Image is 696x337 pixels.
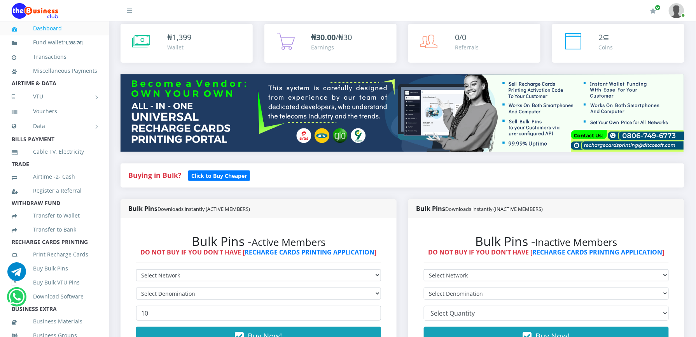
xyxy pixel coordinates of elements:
[455,43,479,51] div: Referrals
[599,43,613,51] div: Coins
[7,268,26,281] a: Chat for support
[12,19,97,37] a: Dashboard
[669,3,684,18] img: User
[599,32,603,42] span: 2
[12,288,97,305] a: Download Software
[12,260,97,277] a: Buy Bulk Pins
[12,62,97,80] a: Miscellaneous Payments
[136,234,381,249] h2: Bulk Pins -
[167,43,191,51] div: Wallet
[445,205,543,212] small: Downloads instantly (INACTIVE MEMBERS)
[455,32,466,42] span: 0/0
[63,40,83,46] small: [ ]
[9,293,24,306] a: Chat for support
[12,3,58,19] img: Logo
[535,235,617,249] small: Inactive Members
[188,170,250,180] a: Click to Buy Cheaper
[416,204,543,213] strong: Bulk Pins
[128,170,181,180] strong: Buying in Bulk?
[245,248,375,256] a: RECHARGE CARDS PRINTING APPLICATION
[172,32,191,42] span: 1,399
[408,24,540,63] a: 0/0 Referrals
[12,116,97,136] a: Data
[141,248,377,256] strong: DO NOT BUY IF YOU DON'T HAVE [ ]
[128,204,250,213] strong: Bulk Pins
[12,274,97,291] a: Buy Bulk VTU Pins
[533,248,663,256] a: RECHARGE CARDS PRINTING APPLICATION
[12,48,97,66] a: Transactions
[424,234,669,249] h2: Bulk Pins -
[12,312,97,330] a: Business Materials
[12,102,97,120] a: Vouchers
[121,74,684,152] img: multitenant_rcp.png
[12,182,97,200] a: Register a Referral
[12,207,97,225] a: Transfer to Wallet
[264,24,397,63] a: ₦30.00/₦30 Earnings
[12,168,97,186] a: Airtime -2- Cash
[12,87,97,106] a: VTU
[252,235,325,249] small: Active Members
[12,143,97,161] a: Cable TV, Electricity
[191,172,247,179] b: Click to Buy Cheaper
[12,246,97,263] a: Print Recharge Cards
[12,33,97,52] a: Fund wallet[1,398.76]
[157,205,250,212] small: Downloads instantly (ACTIVE MEMBERS)
[311,32,352,42] span: /₦30
[599,32,613,43] div: ⊆
[12,221,97,239] a: Transfer to Bank
[428,248,665,256] strong: DO NOT BUY IF YOU DON'T HAVE [ ]
[311,43,352,51] div: Earnings
[121,24,253,63] a: ₦1,399 Wallet
[655,5,661,11] span: Renew/Upgrade Subscription
[65,40,81,46] b: 1,398.76
[651,8,656,14] i: Renew/Upgrade Subscription
[136,306,381,321] input: Enter Quantity
[167,32,191,43] div: ₦
[311,32,336,42] b: ₦30.00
